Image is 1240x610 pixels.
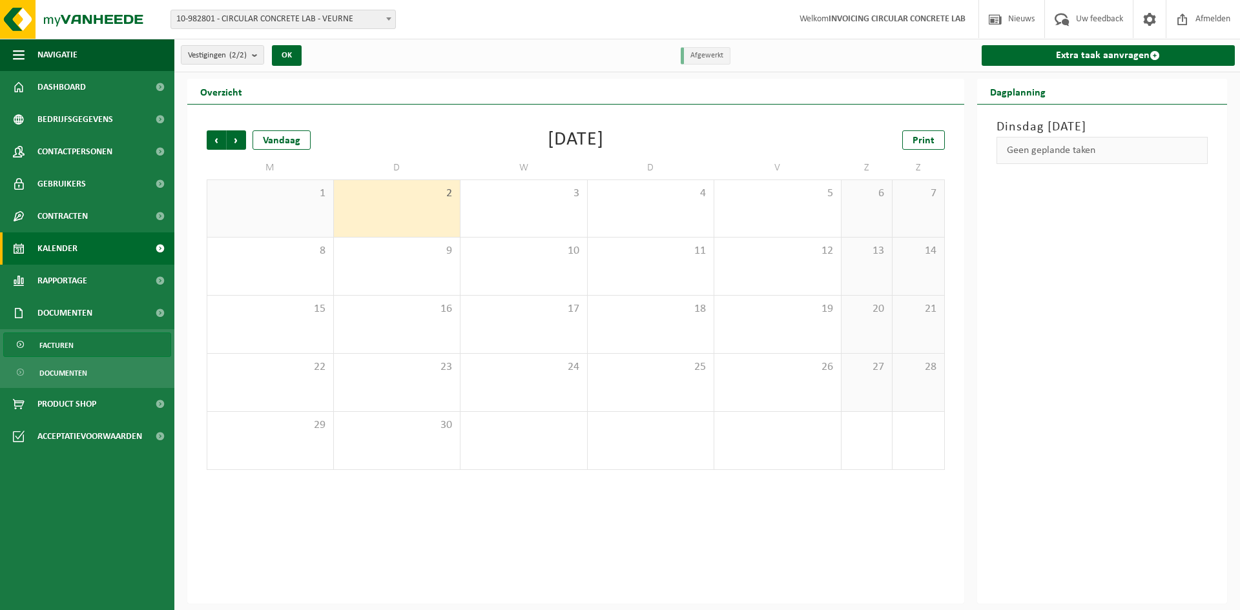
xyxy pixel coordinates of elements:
td: W [460,156,588,179]
span: Contactpersonen [37,136,112,168]
td: D [334,156,461,179]
span: 22 [214,360,327,374]
a: Facturen [3,332,171,357]
span: Facturen [39,333,74,358]
span: Dashboard [37,71,86,103]
span: 19 [721,302,834,316]
span: 5 [721,187,834,201]
h2: Overzicht [187,79,255,104]
a: Extra taak aanvragen [982,45,1235,66]
h3: Dinsdag [DATE] [997,117,1208,137]
span: 9 [340,244,454,258]
span: 4 [594,187,708,201]
td: V [714,156,842,179]
li: Afgewerkt [681,47,730,65]
span: 8 [214,244,327,258]
span: 21 [899,302,937,316]
span: 24 [467,360,581,374]
span: 2 [340,187,454,201]
td: Z [842,156,893,179]
span: 6 [848,187,886,201]
td: Z [893,156,944,179]
span: 10-982801 - CIRCULAR CONCRETE LAB - VEURNE [170,10,396,29]
span: 3 [467,187,581,201]
strong: INVOICING CIRCULAR CONCRETE LAB [829,14,966,24]
div: Vandaag [253,130,311,150]
h2: Dagplanning [977,79,1059,104]
span: 16 [340,302,454,316]
td: M [207,156,334,179]
span: 27 [848,360,886,374]
span: 10-982801 - CIRCULAR CONCRETE LAB - VEURNE [171,10,395,28]
span: Bedrijfsgegevens [37,103,113,136]
span: 13 [848,244,886,258]
span: Print [913,136,935,146]
a: Documenten [3,360,171,385]
a: Print [902,130,945,150]
div: Geen geplande taken [997,137,1208,164]
span: 17 [467,302,581,316]
span: 30 [340,418,454,432]
span: 1 [214,187,327,201]
span: Rapportage [37,265,87,297]
span: 10 [467,244,581,258]
span: 29 [214,418,327,432]
span: 14 [899,244,937,258]
span: 18 [594,302,708,316]
div: [DATE] [548,130,604,150]
span: 26 [721,360,834,374]
span: Acceptatievoorwaarden [37,420,142,452]
span: 15 [214,302,327,316]
span: Product Shop [37,388,96,420]
span: Vorige [207,130,226,150]
span: 25 [594,360,708,374]
button: Vestigingen(2/2) [181,45,264,65]
button: OK [272,45,302,66]
span: Documenten [37,297,92,329]
span: 7 [899,187,937,201]
span: 23 [340,360,454,374]
span: 20 [848,302,886,316]
span: Vestigingen [188,46,247,65]
span: Gebruikers [37,168,86,200]
span: Navigatie [37,39,77,71]
span: Kalender [37,232,77,265]
count: (2/2) [229,51,247,59]
span: Contracten [37,200,88,232]
span: 12 [721,244,834,258]
td: D [588,156,715,179]
span: Volgende [227,130,246,150]
span: 28 [899,360,937,374]
span: Documenten [39,361,87,385]
span: 11 [594,244,708,258]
